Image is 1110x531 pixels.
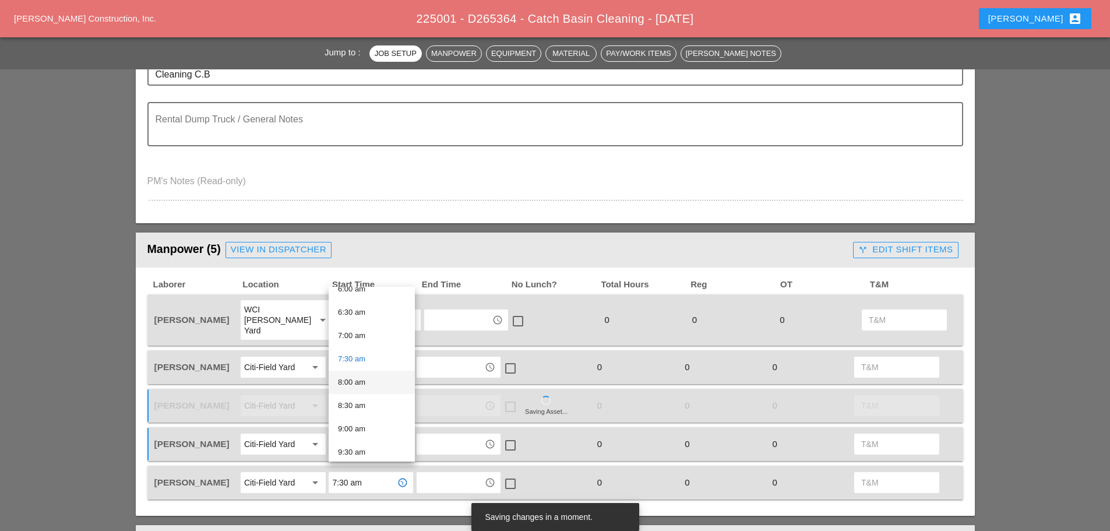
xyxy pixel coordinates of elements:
span: [PERSON_NAME] [154,400,230,410]
div: View in Dispatcher [231,243,326,256]
div: 7:00 am [338,329,406,343]
textarea: Rental Dump Truck / General Notes [156,117,946,145]
div: 9:00 am [338,422,406,436]
div: Manpower [431,48,477,59]
i: call_split [858,245,868,255]
span: [PERSON_NAME] [154,439,230,449]
i: access_time [485,400,495,411]
div: 7:30 am [338,352,406,366]
a: [PERSON_NAME] Construction, Inc. [14,13,156,23]
div: Equipment [491,48,536,59]
i: account_box [1068,12,1082,26]
span: 0 [768,400,782,410]
span: 0 [768,362,782,372]
span: Saving changes in a moment. [485,512,593,522]
button: Pay/Work Items [601,45,676,62]
input: T&M [861,473,932,492]
button: Edit Shift Items [853,242,958,258]
div: Citi-Field Yard [244,477,295,488]
i: arrow_drop_down [308,437,322,451]
span: No Lunch? [510,278,600,291]
span: 0 [593,439,607,449]
span: 0 [680,477,694,487]
span: 0 [600,315,614,325]
div: [PERSON_NAME] [988,12,1082,26]
span: Jump to : [325,47,365,57]
div: 6:00 am [338,282,406,296]
input: T&M [861,435,932,453]
i: arrow_drop_down [308,476,322,490]
button: Material [545,45,597,62]
div: Pay/Work Items [606,48,671,59]
span: 0 [593,477,607,487]
i: access_time [485,439,495,449]
span: [PERSON_NAME] [154,477,230,487]
div: 9:30 am [338,445,406,459]
span: 0 [768,477,782,487]
i: access_time [485,362,495,372]
span: 0 [593,362,607,372]
span: Total Hours [600,278,689,291]
span: 225001 - D265364 - Catch Basin Cleaning - [DATE] [417,12,694,25]
span: Location [241,278,331,291]
div: Citi-Field Yard [244,362,295,372]
div: Citi-Field Yard [244,400,295,411]
span: Laborer [152,278,242,291]
i: access_time [397,477,408,488]
button: Job Setup [369,45,422,62]
span: 0 [680,439,694,449]
button: [PERSON_NAME] [979,8,1091,29]
div: 8:00 am [338,375,406,389]
span: Reg [689,278,779,291]
input: T&M [861,358,932,377]
span: 0 [688,315,702,325]
span: T&M [869,278,959,291]
span: 0 [680,400,694,410]
div: [PERSON_NAME] Notes [686,48,776,59]
input: T&M [869,311,940,329]
div: Job Setup [375,48,417,59]
span: OT [779,278,869,291]
span: End Time [421,278,510,291]
span: [PERSON_NAME] [154,362,230,372]
span: 0 [775,315,789,325]
i: arrow_drop_down [308,360,322,374]
span: [PERSON_NAME] [154,315,230,325]
i: arrow_drop_down [308,399,322,413]
span: Start Time [331,278,421,291]
button: [PERSON_NAME] Notes [681,45,781,62]
textarea: PM's Notes (Read-only) [147,172,963,200]
i: access_time [492,315,503,325]
span: 0 [680,362,694,372]
div: 8:30 am [338,399,406,413]
i: arrow_drop_down [316,313,330,327]
div: WCI [PERSON_NAME] Yard [244,304,306,336]
button: Equipment [486,45,541,62]
div: Manpower (5) [147,238,849,262]
div: Material [551,48,591,59]
span: 0 [593,400,607,410]
div: Edit Shift Items [858,243,953,256]
div: Citi-Field Yard [244,439,295,449]
input: T&M [861,396,932,415]
span: 0 [768,439,782,449]
div: 6:30 am [338,305,406,319]
i: access_time [485,477,495,488]
button: Manpower [426,45,482,62]
a: View in Dispatcher [225,242,332,258]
